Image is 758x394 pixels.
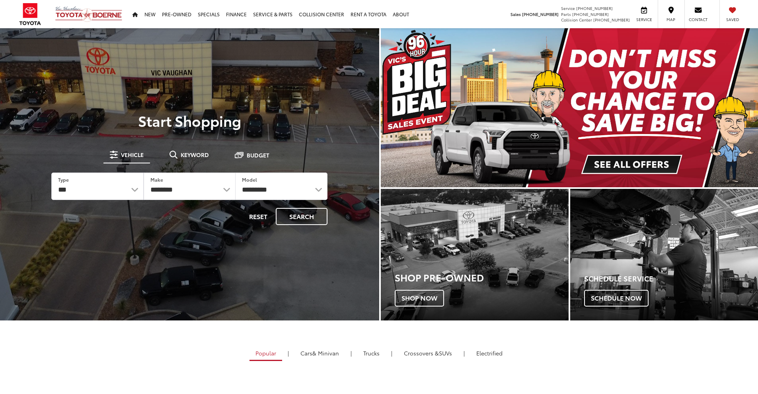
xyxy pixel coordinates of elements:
span: Schedule Now [584,290,649,307]
span: Map [662,17,680,22]
a: Popular [249,346,282,361]
img: Vic Vaughan Toyota of Boerne [55,6,123,22]
span: Budget [247,152,269,158]
button: Search [276,208,327,225]
li: | [389,349,394,357]
label: Model [242,176,257,183]
span: Keyword [181,152,209,157]
li: | [286,349,291,357]
a: Schedule Service Schedule Now [570,189,758,320]
span: Collision Center [561,17,592,23]
span: Saved [724,17,741,22]
p: Start Shopping [33,113,346,128]
div: Toyota [570,189,758,320]
span: [PHONE_NUMBER] [572,11,609,17]
span: Parts [561,11,571,17]
span: Service [635,17,653,22]
a: Shop Pre-Owned Shop Now [381,189,569,320]
span: Shop Now [395,290,444,307]
div: Toyota [381,189,569,320]
button: Reset [242,208,274,225]
span: & Minivan [312,349,339,357]
span: [PHONE_NUMBER] [522,11,559,17]
span: Service [561,5,575,11]
a: Trucks [357,346,386,360]
a: Cars [294,346,345,360]
span: Crossovers & [404,349,439,357]
a: SUVs [398,346,458,360]
span: Sales [511,11,521,17]
li: | [462,349,467,357]
span: [PHONE_NUMBER] [593,17,630,23]
label: Make [150,176,163,183]
li: | [349,349,354,357]
span: Contact [689,17,707,22]
h4: Schedule Service [584,275,758,283]
label: Type [58,176,69,183]
span: Vehicle [121,152,144,157]
span: [PHONE_NUMBER] [576,5,613,11]
h3: Shop Pre-Owned [395,272,569,282]
a: Electrified [470,346,509,360]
